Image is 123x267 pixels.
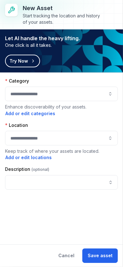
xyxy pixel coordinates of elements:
label: Location [5,122,28,128]
button: Cancel [53,249,80,263]
div: Start tracking the location and history of your assets. [23,13,103,25]
button: Add or edit categories [5,110,56,117]
p: Enhance discoverability of your assets. [5,104,118,117]
button: Try Now [5,55,40,67]
span: One click is all it takes. [5,42,80,48]
strong: Let AI handle the heavy lifting. [5,34,80,42]
button: Add or edit locations [5,154,52,161]
label: Description [5,166,49,173]
button: Save asset [82,249,118,263]
label: Category [5,78,29,84]
h3: New asset [23,4,103,13]
p: Keep track of where your assets are located. [5,148,118,161]
input: asset-add:description-label [5,175,118,190]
